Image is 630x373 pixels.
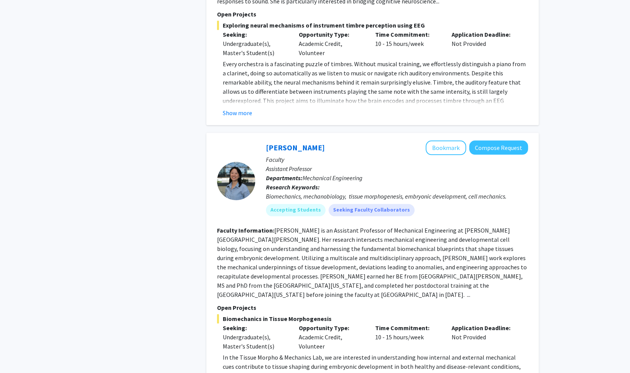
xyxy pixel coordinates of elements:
a: [PERSON_NAME] [266,143,325,152]
p: Every orchestra is a fascinating puzzle of timbres. Without musical training, we effortlessly dis... [223,59,528,133]
p: Opportunity Type: [299,323,364,332]
b: Departments: [266,174,303,182]
p: Open Projects [217,303,528,312]
span: Biomechanics in Tissue Morphogenesis [217,314,528,323]
b: Faculty Information: [217,226,274,234]
div: Not Provided [446,323,522,351]
div: Academic Credit, Volunteer [293,30,369,57]
p: Open Projects [217,10,528,19]
p: Application Deadline: [452,30,517,39]
iframe: Chat [6,339,32,367]
span: Mechanical Engineering [303,174,363,182]
p: Seeking: [223,323,288,332]
p: Opportunity Type: [299,30,364,39]
p: Faculty [266,155,528,164]
div: Biomechanics, mechanobiology, tissue morphogenesis, embryonic development, cell mechanics. [266,192,528,201]
p: Time Commitment: [375,30,440,39]
div: Not Provided [446,30,522,57]
p: Time Commitment: [375,323,440,332]
div: Academic Credit, Volunteer [293,323,369,351]
b: Research Keywords: [266,183,320,191]
button: Compose Request to Shinuo Weng [469,140,528,155]
div: Undergraduate(s), Master's Student(s) [223,332,288,351]
div: Undergraduate(s), Master's Student(s) [223,39,288,57]
span: Exploring neural mechanisms of instrument timbre perception using EEG [217,21,528,30]
button: Add Shinuo Weng to Bookmarks [426,140,466,155]
div: 10 - 15 hours/week [369,323,446,351]
button: Show more [223,108,252,117]
mat-chip: Seeking Faculty Collaborators [329,204,415,216]
p: Application Deadline: [452,323,517,332]
div: 10 - 15 hours/week [369,30,446,57]
p: Assistant Professor [266,164,528,173]
fg-read-more: [PERSON_NAME] is an Assistant Professor of Mechanical Engineering at [PERSON_NAME][GEOGRAPHIC_DAT... [217,226,527,298]
p: Seeking: [223,30,288,39]
mat-chip: Accepting Students [266,204,326,216]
